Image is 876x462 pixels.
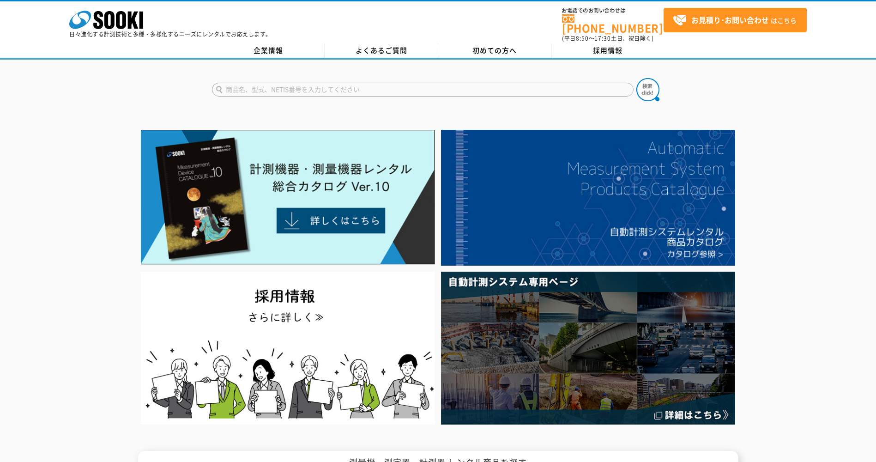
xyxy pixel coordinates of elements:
[441,272,735,425] img: 自動計測システム専用ページ
[594,34,611,43] span: 17:30
[691,14,769,25] strong: お見積り･お問い合わせ
[576,34,589,43] span: 8:50
[551,44,665,58] a: 採用情報
[141,272,435,425] img: SOOKI recruit
[562,14,664,33] a: [PHONE_NUMBER]
[69,31,272,37] p: 日々進化する計測技術と多種・多様化するニーズにレンタルでお応えします。
[325,44,438,58] a: よくあるご質問
[472,45,517,55] span: 初めての方へ
[141,130,435,265] img: Catalog Ver10
[212,83,634,97] input: 商品名、型式、NETIS番号を入力してください
[673,13,797,27] span: はこちら
[212,44,325,58] a: 企業情報
[438,44,551,58] a: 初めての方へ
[664,8,807,32] a: お見積り･お問い合わせはこちら
[441,130,735,266] img: 自動計測システムカタログ
[636,78,659,101] img: btn_search.png
[562,8,664,13] span: お電話でのお問い合わせは
[562,34,653,43] span: (平日 ～ 土日、祝日除く)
